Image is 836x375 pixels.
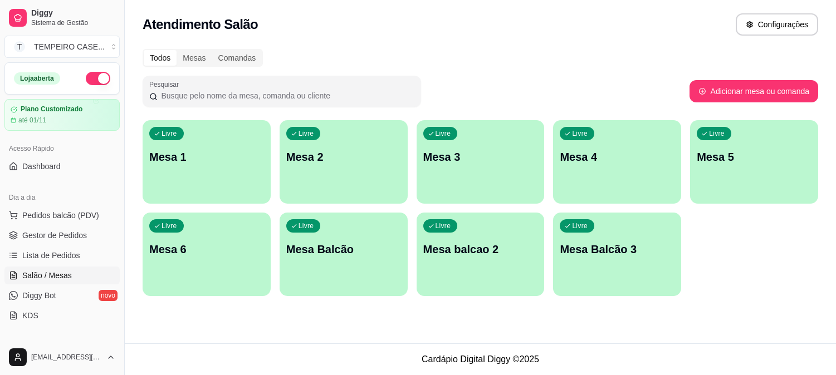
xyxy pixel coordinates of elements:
button: Adicionar mesa ou comanda [690,80,818,102]
button: Alterar Status [86,72,110,85]
span: T [14,41,25,52]
div: Todos [144,50,177,66]
p: Livre [572,129,588,138]
span: Diggy [31,8,115,18]
p: Mesa 2 [286,149,401,165]
p: Livre [162,129,177,138]
a: Dashboard [4,157,120,175]
span: Dashboard [22,161,61,172]
button: LivreMesa balcao 2 [417,213,545,296]
span: Diggy Bot [22,290,56,301]
span: KDS [22,310,38,321]
p: Mesa Balcão 3 [560,241,674,257]
input: Pesquisar [158,90,414,101]
p: Livre [299,221,314,230]
p: Livre [436,129,451,138]
p: Livre [162,221,177,230]
p: Mesa 6 [149,241,264,257]
span: Lista de Pedidos [22,250,80,261]
div: TEMPEIRO CASE ... [34,41,105,52]
div: Mesas [177,50,212,66]
button: Configurações [736,13,818,36]
button: LivreMesa 3 [417,120,545,204]
p: Mesa 3 [423,149,538,165]
article: Plano Customizado [21,105,82,114]
span: [EMAIL_ADDRESS][DOMAIN_NAME] [31,353,102,362]
span: Gestor de Pedidos [22,230,87,241]
div: Comandas [212,50,262,66]
span: Sistema de Gestão [31,18,115,27]
p: Livre [572,221,588,230]
p: Mesa Balcão [286,241,401,257]
footer: Cardápio Digital Diggy © 2025 [125,343,836,375]
div: Acesso Rápido [4,140,120,157]
a: Plano Customizadoaté 01/11 [4,99,120,131]
article: até 01/11 [18,116,46,125]
button: LivreMesa 6 [143,213,271,296]
span: Pedidos balcão (PDV) [22,210,99,221]
div: Loja aberta [14,72,60,85]
button: [EMAIL_ADDRESS][DOMAIN_NAME] [4,344,120,371]
a: Salão / Mesas [4,267,120,284]
span: Salão / Mesas [22,270,72,281]
button: Select a team [4,36,120,58]
p: Livre [299,129,314,138]
a: Gestor de Pedidos [4,226,120,244]
div: Dia a dia [4,189,120,206]
a: Diggy Botnovo [4,287,120,304]
a: Lista de Pedidos [4,246,120,264]
p: Mesa 1 [149,149,264,165]
a: DiggySistema de Gestão [4,4,120,31]
button: LivreMesa Balcão [280,213,408,296]
button: LivreMesa Balcão 3 [553,213,681,296]
button: LivreMesa 5 [690,120,818,204]
div: Catálogo [4,338,120,356]
p: Mesa balcao 2 [423,241,538,257]
p: Mesa 5 [697,149,811,165]
button: LivreMesa 2 [280,120,408,204]
p: Livre [709,129,725,138]
button: LivreMesa 1 [143,120,271,204]
button: LivreMesa 4 [553,120,681,204]
a: KDS [4,307,120,324]
button: Pedidos balcão (PDV) [4,206,120,224]
p: Mesa 4 [560,149,674,165]
p: Livre [436,221,451,230]
label: Pesquisar [149,80,183,89]
h2: Atendimento Salão [143,16,258,33]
